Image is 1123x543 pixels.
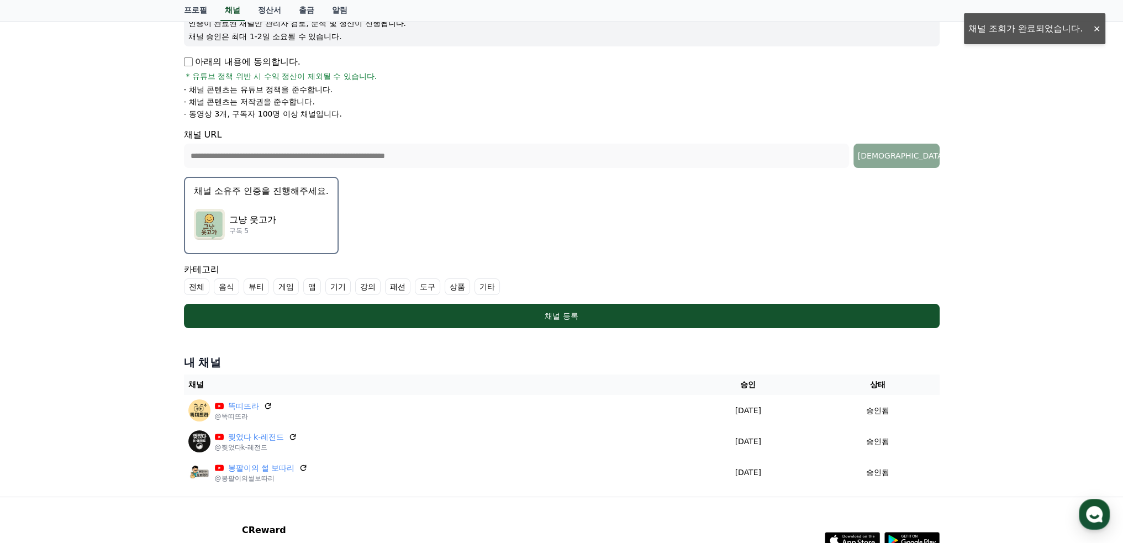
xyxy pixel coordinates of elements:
img: 찢었다 k-레전드 [188,430,210,452]
p: - 채널 콘텐츠는 저작권을 준수합니다. [184,96,315,107]
label: 앱 [303,278,321,295]
span: 설정 [171,367,184,376]
h4: 내 채널 [184,355,940,370]
p: - 동영상 3개, 구독자 100명 이상 채널입니다. [184,108,342,119]
label: 뷰티 [244,278,269,295]
label: 패션 [385,278,410,295]
a: 설정 [143,350,212,378]
th: 채널 [184,375,681,395]
span: 홈 [35,367,41,376]
p: @봉팔이의썰보따리 [215,474,308,483]
label: 기타 [474,278,500,295]
p: @똑띠뜨라 [215,412,272,421]
th: 상태 [816,375,940,395]
button: [DEMOGRAPHIC_DATA] [853,144,940,168]
p: [DATE] [685,436,811,447]
p: [DATE] [685,467,811,478]
a: 똑띠뜨라 [228,400,259,412]
label: 도구 [415,278,440,295]
p: @찢었다k-레전드 [215,443,298,452]
div: 카테고리 [184,263,940,295]
img: 그냥 웃고가 [194,209,225,240]
span: 대화 [101,367,114,376]
p: 인증이 완료된 채널만 관리자 검토, 분석 및 정산이 진행됩니다. [188,18,935,29]
p: 채널 승인은 최대 1-2일 소요될 수 있습니다. [188,31,935,42]
p: [DATE] [685,405,811,417]
p: 승인됨 [866,467,889,478]
div: 채널 등록 [206,310,918,321]
a: 홈 [3,350,73,378]
a: 대화 [73,350,143,378]
label: 기기 [325,278,351,295]
label: 게임 [273,278,299,295]
p: 아래의 내용에 동의합니다. [184,55,300,68]
img: 똑띠뜨라 [188,399,210,421]
a: 찢었다 k-레전드 [228,431,284,443]
div: 채널 URL [184,128,940,168]
label: 전체 [184,278,209,295]
p: 승인됨 [866,436,889,447]
label: 강의 [355,278,381,295]
img: 봉팔이의 썰 보따리 [188,461,210,483]
p: 그냥 웃고가 [229,213,276,226]
span: * 유튜브 정책 위반 시 수익 정산이 제외될 수 있습니다. [186,71,377,82]
p: 채널 소유주 인증을 진행해주세요. [194,184,329,198]
a: 봉팔이의 썰 보따리 [228,462,295,474]
label: 상품 [445,278,470,295]
p: - 채널 콘텐츠는 유튜브 정책을 준수합니다. [184,84,333,95]
th: 승인 [681,375,816,395]
button: 채널 소유주 인증을 진행해주세요. 그냥 웃고가 그냥 웃고가 구독 5 [184,177,339,254]
p: 승인됨 [866,405,889,417]
p: CReward [242,524,377,537]
label: 음식 [214,278,239,295]
button: 채널 등록 [184,304,940,328]
p: 구독 5 [229,226,276,235]
div: [DEMOGRAPHIC_DATA] [858,150,935,161]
